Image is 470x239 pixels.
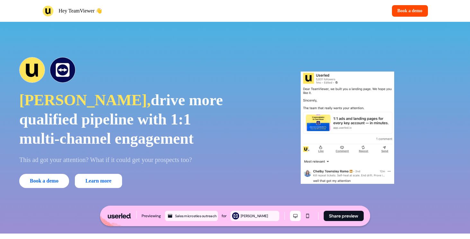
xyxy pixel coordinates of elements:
a: Learn more [75,174,122,188]
button: Book a demo [19,174,69,188]
p: Hey TeamViewer 👋 [59,7,102,15]
button: Mobile mode [302,211,313,221]
span: drive more qualified pipeline with 1:1 multi-channel engagement [19,91,223,147]
button: Book a demo [392,5,428,17]
button: Share preview [324,211,364,221]
div: Sales microsties outreach [175,213,217,219]
div: Previewing [142,213,161,219]
div: [PERSON_NAME] [241,213,278,219]
span: [PERSON_NAME], [19,91,151,108]
button: Desktop mode [290,211,301,221]
p: This ad got your attention? What if it could get your prospects too? [19,156,226,164]
div: for [222,213,226,219]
